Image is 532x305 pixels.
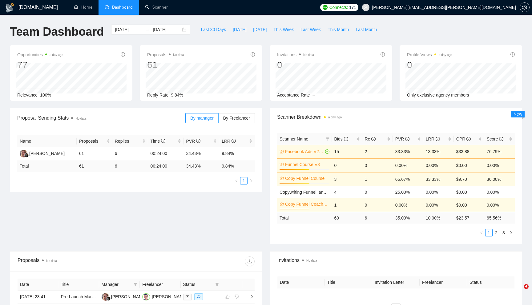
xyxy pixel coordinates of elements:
span: Relevance [17,93,38,97]
span: Bids [334,137,348,141]
span: Invitations [277,51,314,58]
td: 0 [332,158,362,172]
div: 0 [277,59,314,71]
img: DB [142,293,150,301]
span: info-circle [499,137,503,141]
span: Opportunities [17,51,63,58]
a: 1 [486,229,492,236]
span: Last 30 Days [201,26,226,33]
td: 36.00% [484,172,515,186]
td: $0.00 [454,186,484,198]
span: Scanner Breakdown [277,113,515,121]
button: [DATE] [229,25,250,34]
span: Scanner Name [280,137,308,141]
img: KG [102,293,109,301]
td: 34.43 % [183,160,219,172]
span: Re [365,137,376,141]
td: 66.67% [393,172,423,186]
a: KG[PERSON_NAME] [102,294,147,299]
td: 0.00% [484,198,515,212]
div: [PERSON_NAME] [152,293,187,300]
td: 0.00% [393,158,423,172]
span: eye [197,295,200,299]
td: 3 [332,172,362,186]
span: Only exclusive agency members [407,93,469,97]
li: Previous Page [478,229,485,236]
td: 6 [112,147,148,160]
span: filter [215,283,219,286]
time: a day ago [50,53,63,57]
a: Copy Funnel Coach V3 [285,201,328,208]
div: 0 [407,59,452,71]
td: 10.00 % [423,212,454,224]
span: info-circle [121,52,125,57]
input: Start date [115,26,143,33]
span: mail [186,295,189,299]
span: Connects: [329,4,348,11]
span: filter [134,283,137,286]
span: Last Week [300,26,321,33]
th: Title [58,279,99,291]
td: 0 [362,198,393,212]
img: gigradar-bm.png [24,153,29,157]
th: Manager [99,279,140,291]
span: info-circle [232,139,236,143]
span: info-circle [436,137,440,141]
button: left [478,229,485,236]
span: right [509,231,513,235]
span: setting [520,5,529,10]
time: a day ago [439,53,452,57]
li: 3 [500,229,507,236]
td: 65.56 % [484,212,515,224]
img: logo [5,3,15,13]
td: 0.00% [423,158,454,172]
li: Next Page [248,177,255,184]
td: 6 [362,212,393,224]
td: 6 [112,160,148,172]
span: Manager [102,281,131,288]
a: Pre-Launch Marketing & Lead Generation for App Launch [61,294,171,299]
td: 2 [362,145,393,158]
td: 33.33% [423,172,454,186]
div: [PERSON_NAME] [111,293,147,300]
span: crown [280,176,284,180]
td: Pre-Launch Marketing & Lead Generation for App Launch [58,291,99,303]
span: LRR [222,139,236,144]
div: 77 [17,59,63,71]
span: crown [280,202,284,206]
span: info-circle [405,137,409,141]
span: Proposals [147,51,184,58]
a: 2 [493,229,500,236]
th: Invitation Letter [372,276,420,288]
td: $0.00 [454,198,484,212]
td: 76.79% [484,145,515,158]
span: info-circle [381,52,385,57]
span: to [145,27,150,32]
span: 100% [40,93,51,97]
span: New [514,112,522,117]
a: Funnel Course V3 [285,161,328,168]
span: right [245,295,254,299]
td: 9.84 % [219,160,255,172]
a: Facebook Ads V2 (broad) [285,148,324,155]
span: dashboard [105,5,109,9]
td: 33.33% [393,145,423,158]
span: swap-right [145,27,150,32]
td: 61 [77,160,112,172]
td: 13.33% [423,145,454,158]
a: DB[PERSON_NAME] [142,294,187,299]
span: Proposals [79,138,105,145]
span: 9.84% [171,93,183,97]
input: End date [153,26,181,33]
img: KG [20,150,27,157]
button: [DATE] [250,25,270,34]
span: crown [280,162,284,167]
h1: Team Dashboard [10,25,104,39]
li: 2 [493,229,500,236]
div: 61 [147,59,184,71]
span: Replies [115,138,141,145]
span: 4 [524,284,529,289]
span: filter [326,137,329,141]
th: Replies [112,135,148,147]
img: upwork-logo.png [323,5,328,10]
